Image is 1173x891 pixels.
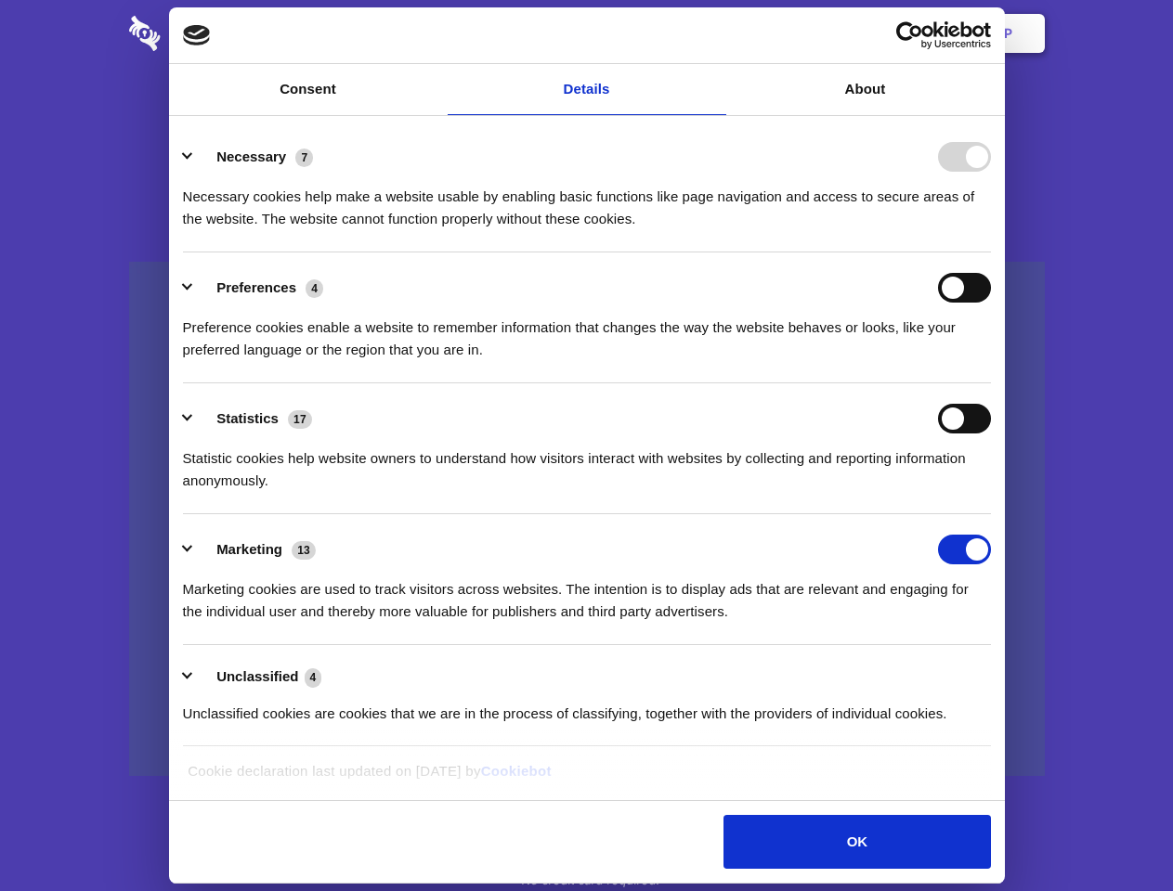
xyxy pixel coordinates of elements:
a: Contact [753,5,839,62]
span: 4 [306,279,323,298]
a: Usercentrics Cookiebot - opens in a new window [828,21,991,49]
span: 4 [305,668,322,687]
a: Consent [169,64,448,115]
img: logo-wordmark-white-trans-d4663122ce5f474addd5e946df7df03e33cb6a1c49d2221995e7729f52c070b2.svg [129,16,288,51]
a: Wistia video thumbnail [129,262,1045,777]
h1: Eliminate Slack Data Loss. [129,84,1045,150]
label: Preferences [216,279,296,295]
h4: Auto-redaction of sensitive data, encrypted data sharing and self-destructing private chats. Shar... [129,169,1045,230]
div: Unclassified cookies are cookies that we are in the process of classifying, together with the pro... [183,689,991,725]
a: Pricing [545,5,626,62]
div: Cookie declaration last updated on [DATE] by [174,760,999,796]
a: About [726,64,1005,115]
span: 17 [288,410,312,429]
div: Preference cookies enable a website to remember information that changes the way the website beha... [183,303,991,361]
label: Statistics [216,410,279,426]
div: Necessary cookies help make a website usable by enabling basic functions like page navigation and... [183,172,991,230]
div: Marketing cookies are used to track visitors across websites. The intention is to display ads tha... [183,564,991,623]
iframe: Drift Widget Chat Controller [1080,798,1151,869]
button: Unclassified (4) [183,665,333,689]
button: Statistics (17) [183,404,324,433]
a: Login [842,5,923,62]
div: Statistic cookies help website owners to understand how visitors interact with websites by collec... [183,433,991,492]
button: Preferences (4) [183,273,335,303]
img: logo [183,25,211,45]
span: 13 [292,541,316,560]
label: Necessary [216,148,286,164]
span: 7 [295,148,313,167]
label: Marketing [216,541,282,557]
button: Marketing (13) [183,535,328,564]
button: Necessary (7) [183,142,325,172]
a: Details [448,64,726,115]
button: OK [723,815,990,869]
a: Cookiebot [481,763,552,779]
